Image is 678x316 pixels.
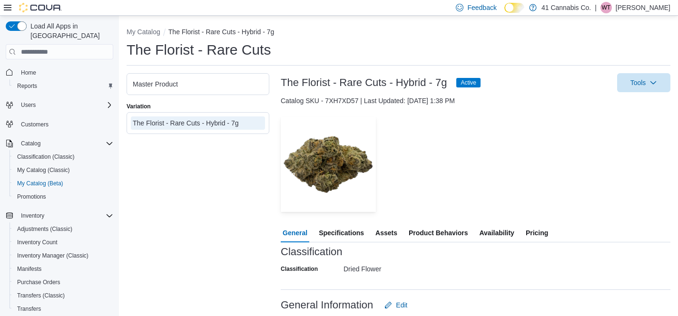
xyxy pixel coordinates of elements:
[13,191,50,202] a: Promotions
[10,236,117,249] button: Inventory Count
[617,73,670,92] button: Tools
[10,79,117,93] button: Reports
[17,210,113,221] span: Inventory
[319,223,364,242] span: Specifications
[381,296,411,315] button: Edit
[281,299,373,311] h3: General Information
[17,252,88,259] span: Inventory Manager (Classic)
[17,210,48,221] button: Inventory
[281,246,343,258] h3: Classification
[17,99,39,111] button: Users
[17,166,70,174] span: My Catalog (Classic)
[21,101,36,109] span: Users
[13,237,61,248] a: Inventory Count
[127,27,670,38] nav: An example of EuiBreadcrumbs
[17,118,113,130] span: Customers
[281,117,376,212] img: Image for The Florist - Rare Cuts - Hybrid - 7g
[13,290,113,301] span: Transfers (Classic)
[21,121,49,128] span: Customers
[595,2,597,13] p: |
[19,3,62,12] img: Cova
[133,118,263,128] div: The Florist - Rare Cuts - Hybrid - 7g
[17,292,65,299] span: Transfers (Classic)
[10,249,117,262] button: Inventory Manager (Classic)
[2,117,117,131] button: Customers
[344,261,471,273] div: Dried Flower
[127,40,271,59] h1: The Florist - Rare Cuts
[13,263,113,275] span: Manifests
[541,2,591,13] p: 41 Cannabis Co.
[13,237,113,248] span: Inventory Count
[17,138,113,149] span: Catalog
[21,212,44,220] span: Inventory
[17,119,52,130] a: Customers
[10,222,117,236] button: Adjustments (Classic)
[13,178,113,189] span: My Catalog (Beta)
[375,223,397,242] span: Assets
[283,223,307,242] span: General
[10,262,117,276] button: Manifests
[127,28,160,36] button: My Catalog
[17,66,113,78] span: Home
[10,150,117,163] button: Classification (Classic)
[600,2,612,13] div: Wendy Thompson
[13,303,113,315] span: Transfers
[17,67,40,78] a: Home
[21,140,40,147] span: Catalog
[10,190,117,203] button: Promotions
[13,80,113,92] span: Reports
[630,78,646,87] span: Tools
[2,209,117,222] button: Inventory
[13,263,45,275] a: Manifests
[13,277,64,288] a: Purchase Orders
[133,79,263,89] div: Master Product
[10,302,117,316] button: Transfers
[17,265,41,273] span: Manifests
[13,223,113,235] span: Adjustments (Classic)
[13,250,92,261] a: Inventory Manager (Classic)
[396,300,407,310] span: Edit
[21,69,36,77] span: Home
[17,180,63,187] span: My Catalog (Beta)
[281,77,447,88] h3: The Florist - Rare Cuts - Hybrid - 7g
[17,153,75,161] span: Classification (Classic)
[461,78,476,87] span: Active
[13,191,113,202] span: Promotions
[168,28,275,36] button: The Florist - Rare Cuts - Hybrid - 7g
[467,3,496,12] span: Feedback
[13,290,69,301] a: Transfers (Classic)
[27,21,113,40] span: Load All Apps in [GEOGRAPHIC_DATA]
[17,82,37,90] span: Reports
[526,223,548,242] span: Pricing
[17,99,113,111] span: Users
[13,250,113,261] span: Inventory Manager (Classic)
[504,3,524,13] input: Dark Mode
[281,265,318,273] label: Classification
[17,278,60,286] span: Purchase Orders
[281,96,670,105] div: Catalog SKU - 7XH7XD57 | Last Updated: [DATE] 1:38 PM
[10,276,117,289] button: Purchase Orders
[13,277,113,288] span: Purchase Orders
[17,305,41,313] span: Transfers
[10,177,117,190] button: My Catalog (Beta)
[13,303,45,315] a: Transfers
[13,223,76,235] a: Adjustments (Classic)
[17,193,46,201] span: Promotions
[10,289,117,302] button: Transfers (Classic)
[2,98,117,112] button: Users
[2,137,117,150] button: Catalog
[602,2,611,13] span: WT
[456,78,481,87] span: Active
[409,223,468,242] span: Product Behaviors
[13,151,113,163] span: Classification (Classic)
[13,80,41,92] a: Reports
[2,65,117,79] button: Home
[479,223,514,242] span: Availability
[13,164,113,176] span: My Catalog (Classic)
[17,225,72,233] span: Adjustments (Classic)
[13,151,79,163] a: Classification (Classic)
[127,103,151,110] label: Variation
[616,2,670,13] p: [PERSON_NAME]
[13,178,67,189] a: My Catalog (Beta)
